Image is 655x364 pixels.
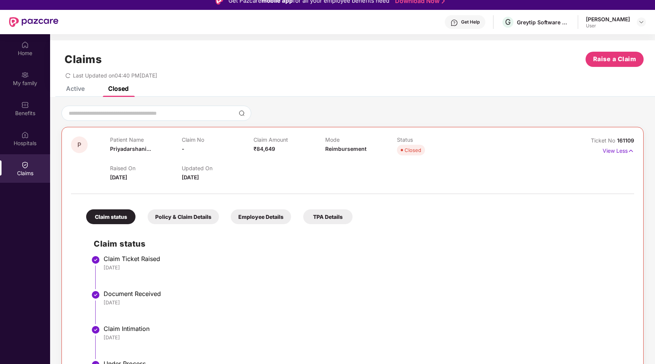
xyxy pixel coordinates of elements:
[65,72,71,79] span: redo
[91,325,100,334] img: svg+xml;base64,PHN2ZyBpZD0iU3RlcC1Eb25lLTMyeDMyIiB4bWxucz0iaHR0cDovL3d3dy53My5vcmcvMjAwMC9zdmciIH...
[21,131,29,139] img: svg+xml;base64,PHN2ZyBpZD0iSG9zcGl0YWxzIiB4bWxucz0iaHR0cDovL3d3dy53My5vcmcvMjAwMC9zdmciIHdpZHRoPS...
[182,174,199,180] span: [DATE]
[110,136,182,143] p: Patient Name
[94,237,627,250] h2: Claim status
[253,146,275,152] span: ₹84,649
[21,161,29,169] img: svg+xml;base64,PHN2ZyBpZD0iQ2xhaW0iIHhtbG5zPSJodHRwOi8vd3d3LnczLm9yZy8yMDAwL3N2ZyIgd2lkdGg9IjIwIi...
[231,209,291,224] div: Employee Details
[450,19,458,27] img: svg+xml;base64,PHN2ZyBpZD0iSGVscC0zMngzMiIgeG1sbnM9Imh0dHA6Ly93d3cudzMub3JnLzIwMDAvc3ZnIiB3aWR0aD...
[405,146,421,154] div: Closed
[253,136,325,143] p: Claim Amount
[66,85,85,92] div: Active
[603,145,634,155] p: View Less
[108,85,129,92] div: Closed
[182,136,253,143] p: Claim No
[591,137,617,144] span: Ticket No
[593,54,636,64] span: Raise a Claim
[586,23,630,29] div: User
[182,146,184,152] span: -
[638,19,644,25] img: svg+xml;base64,PHN2ZyBpZD0iRHJvcGRvd24tMzJ4MzIiIHhtbG5zPSJodHRwOi8vd3d3LnczLm9yZy8yMDAwL3N2ZyIgd2...
[104,290,627,298] div: Document Received
[65,53,102,66] h1: Claims
[91,290,100,299] img: svg+xml;base64,PHN2ZyBpZD0iU3RlcC1Eb25lLTMyeDMyIiB4bWxucz0iaHR0cDovL3d3dy53My5vcmcvMjAwMC9zdmciIH...
[110,174,127,180] span: [DATE]
[505,17,511,27] span: G
[397,136,469,143] p: Status
[239,110,245,116] img: svg+xml;base64,PHN2ZyBpZD0iU2VhcmNoLTMyeDMyIiB4bWxucz0iaHR0cDovL3d3dy53My5vcmcvMjAwMC9zdmciIHdpZH...
[9,17,58,27] img: New Pazcare Logo
[586,52,644,67] button: Raise a Claim
[21,101,29,109] img: svg+xml;base64,PHN2ZyBpZD0iQmVuZWZpdHMiIHhtbG5zPSJodHRwOi8vd3d3LnczLm9yZy8yMDAwL3N2ZyIgd2lkdGg9Ij...
[628,147,634,155] img: svg+xml;base64,PHN2ZyB4bWxucz0iaHR0cDovL3d3dy53My5vcmcvMjAwMC9zdmciIHdpZHRoPSIxNyIgaGVpZ2h0PSIxNy...
[110,146,151,152] span: Priyadarshani...
[21,71,29,79] img: svg+xml;base64,PHN2ZyB3aWR0aD0iMjAiIGhlaWdodD0iMjAiIHZpZXdCb3g9IjAgMCAyMCAyMCIgZmlsbD0ibm9uZSIgeG...
[104,264,627,271] div: [DATE]
[21,41,29,49] img: svg+xml;base64,PHN2ZyBpZD0iSG9tZSIgeG1sbnM9Imh0dHA6Ly93d3cudzMub3JnLzIwMDAvc3ZnIiB3aWR0aD0iMjAiIG...
[110,165,182,171] p: Raised On
[86,209,135,224] div: Claim status
[104,299,627,306] div: [DATE]
[461,19,480,25] div: Get Help
[325,146,367,152] span: Reimbursement
[77,142,81,148] span: P
[91,255,100,264] img: svg+xml;base64,PHN2ZyBpZD0iU3RlcC1Eb25lLTMyeDMyIiB4bWxucz0iaHR0cDovL3d3dy53My5vcmcvMjAwMC9zdmciIH...
[586,16,630,23] div: [PERSON_NAME]
[104,325,627,332] div: Claim Intimation
[148,209,219,224] div: Policy & Claim Details
[73,72,157,79] span: Last Updated on 04:40 PM[DATE]
[325,136,397,143] p: Mode
[303,209,353,224] div: TPA Details
[104,255,627,263] div: Claim Ticket Raised
[104,334,627,341] div: [DATE]
[182,165,253,171] p: Updated On
[517,19,570,26] div: Greytip Software Private Limited
[617,137,634,144] span: 161109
